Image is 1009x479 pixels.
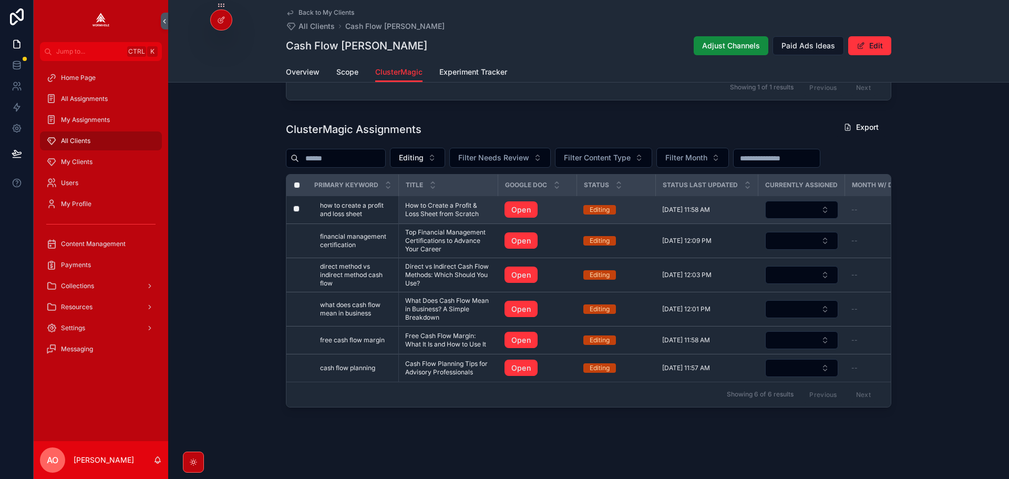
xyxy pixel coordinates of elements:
[40,277,162,295] a: Collections
[504,267,571,283] a: Open
[665,152,707,163] span: Filter Month
[504,201,571,218] a: Open
[662,305,752,313] a: [DATE] 12:01 PM
[320,232,392,249] a: financial management certification
[848,36,891,55] button: Edit
[765,266,838,284] button: Select Button
[727,390,794,399] span: Showing 6 of 6 results
[773,36,844,55] button: Paid Ads Ideas
[765,300,839,319] a: Select Button
[61,116,110,124] span: My Assignments
[439,67,507,77] span: Experiment Tracker
[390,148,445,168] button: Select Button
[405,228,492,253] a: Top Financial Management Certifications to Advance Your Career
[584,181,609,189] span: Status
[851,364,858,372] span: --
[662,271,752,279] a: [DATE] 12:03 PM
[663,181,738,189] span: Status Last Updated
[662,336,710,344] span: [DATE] 11:58 AM
[40,89,162,108] a: All Assignments
[662,271,712,279] span: [DATE] 12:03 PM
[590,270,610,280] div: Editing
[61,240,126,248] span: Content Management
[765,232,838,250] button: Select Button
[505,181,547,189] span: Google Doc
[662,364,752,372] a: [DATE] 11:57 AM
[765,201,838,219] button: Select Button
[765,331,839,350] a: Select Button
[564,152,631,163] span: Filter Content Type
[286,8,354,17] a: Back to My Clients
[439,63,507,84] a: Experiment Tracker
[148,47,157,56] span: K
[61,303,92,311] span: Resources
[656,148,729,168] button: Select Button
[702,40,760,51] span: Adjust Channels
[405,262,492,288] span: Direct vs Indirect Cash Flow Methods: Which Should You Use?
[583,363,650,373] a: Editing
[590,236,610,246] div: Editing
[40,42,162,61] button: Jump to...CtrlK
[504,360,571,376] a: Open
[851,305,858,313] span: --
[583,335,650,345] a: Editing
[286,122,421,137] h1: ClusterMagic Assignments
[320,201,392,218] a: how to create a profit and loss sheet
[40,152,162,171] a: My Clients
[662,364,710,372] span: [DATE] 11:57 AM
[314,181,378,189] span: Primary Keyword
[405,201,492,218] a: How to Create a Profit & Loss Sheet from Scratch
[662,336,752,344] a: [DATE] 11:58 AM
[583,236,650,246] a: Editing
[851,336,923,344] a: --
[320,364,392,372] a: cash flow planning
[504,201,538,218] a: Open
[40,298,162,317] a: Resources
[583,304,650,314] a: Editing
[320,301,392,318] a: what does cash flow mean in business
[730,83,794,91] span: Showing 1 of 1 results
[34,61,168,372] div: scrollable content
[851,237,923,245] a: --
[590,205,610,215] div: Editing
[765,200,839,219] a: Select Button
[765,359,839,378] a: Select Button
[40,235,162,253] a: Content Management
[92,13,109,29] img: App logo
[336,63,358,84] a: Scope
[851,271,858,279] span: --
[286,63,320,84] a: Overview
[662,237,752,245] a: [DATE] 12:09 PM
[765,300,838,318] button: Select Button
[399,152,424,163] span: Editing
[405,360,492,376] a: Cash Flow Planning Tips for Advisory Professionals
[851,271,923,279] a: --
[851,336,858,344] span: --
[765,181,838,189] span: Currently Assigned
[61,95,108,103] span: All Assignments
[662,305,711,313] span: [DATE] 12:01 PM
[345,21,445,32] a: Cash Flow [PERSON_NAME]
[61,345,93,353] span: Messaging
[61,200,91,208] span: My Profile
[61,179,78,187] span: Users
[583,205,650,215] a: Editing
[583,270,650,280] a: Editing
[851,237,858,245] span: --
[320,336,385,344] span: free cash flow margin
[851,364,923,372] a: --
[40,195,162,213] a: My Profile
[320,336,392,344] a: free cash flow margin
[47,454,58,466] span: AO
[590,363,610,373] div: Editing
[40,256,162,274] a: Payments
[40,131,162,150] a: All Clients
[40,319,162,338] a: Settings
[320,262,392,288] span: direct method vs indirect method cash flow
[504,332,571,349] a: Open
